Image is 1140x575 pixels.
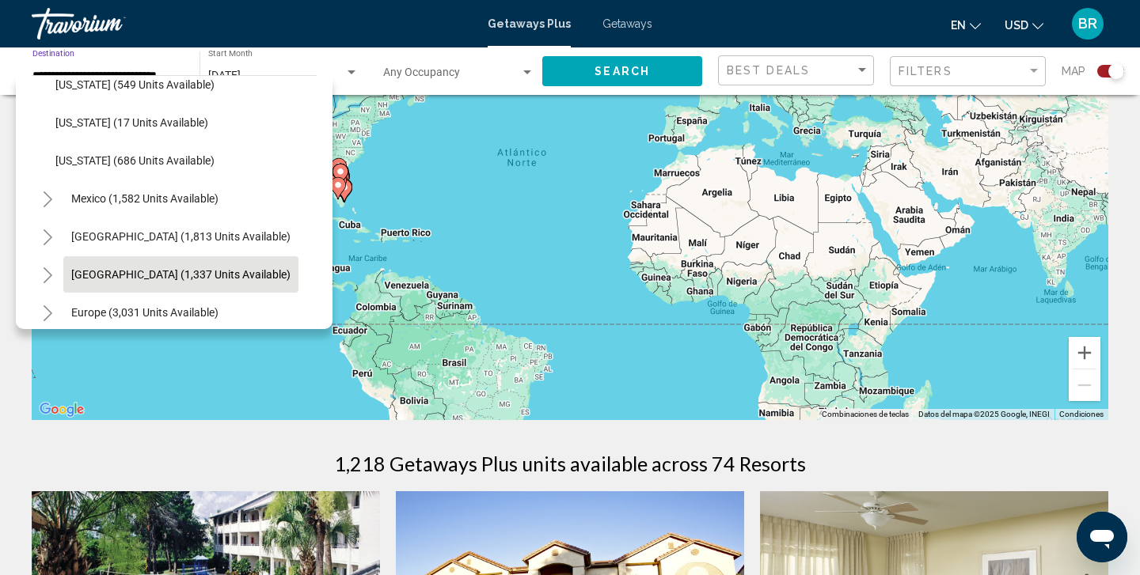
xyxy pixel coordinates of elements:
[899,65,952,78] span: Filters
[1005,13,1043,36] button: Change currency
[951,19,966,32] span: en
[47,104,216,141] button: [US_STATE] (17 units available)
[822,409,909,420] button: Combinaciones de teclas
[55,154,215,167] span: [US_STATE] (686 units available)
[71,192,218,205] span: Mexico (1,582 units available)
[36,399,88,420] a: Abrir esta área en Google Maps (se abre en una ventana nueva)
[890,55,1046,88] button: Filter
[488,17,571,30] a: Getaways Plus
[32,183,63,214] button: Toggle Mexico (1,582 units available)
[63,180,226,217] button: Mexico (1,582 units available)
[71,268,291,281] span: [GEOGRAPHIC_DATA] (1,337 units available)
[32,297,63,328] button: Toggle Europe (3,031 units available)
[63,218,298,255] button: [GEOGRAPHIC_DATA] (1,813 units available)
[1077,512,1127,562] iframe: Botón para iniciar la ventana de mensajería
[1069,369,1100,401] button: Alejar
[727,64,810,77] span: Best Deals
[55,78,215,91] span: [US_STATE] (549 units available)
[1059,410,1104,418] a: Condiciones (se abre en una nueva pestaña)
[71,230,291,243] span: [GEOGRAPHIC_DATA] (1,813 units available)
[1062,60,1085,82] span: Map
[47,66,222,103] button: [US_STATE] (549 units available)
[63,294,226,331] button: Europe (3,031 units available)
[55,116,208,129] span: [US_STATE] (17 units available)
[918,410,1050,418] span: Datos del mapa ©2025 Google, INEGI
[32,8,472,40] a: Travorium
[71,306,218,319] span: Europe (3,031 units available)
[36,399,88,420] img: Google
[542,56,702,85] button: Search
[1005,19,1028,32] span: USD
[334,452,806,475] h1: 1,218 Getaways Plus units available across 74 Resorts
[1067,7,1108,40] button: User Menu
[47,142,222,179] button: [US_STATE] (686 units available)
[1069,337,1100,369] button: Acercar
[32,221,63,252] button: Toggle Canada (1,813 units available)
[951,13,981,36] button: Change language
[595,66,650,78] span: Search
[1078,16,1097,32] span: BR
[727,64,869,78] mat-select: Sort by
[602,17,652,30] a: Getaways
[32,259,63,290] button: Toggle Caribbean & Atlantic Islands (1,337 units available)
[63,256,298,293] button: [GEOGRAPHIC_DATA] (1,337 units available)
